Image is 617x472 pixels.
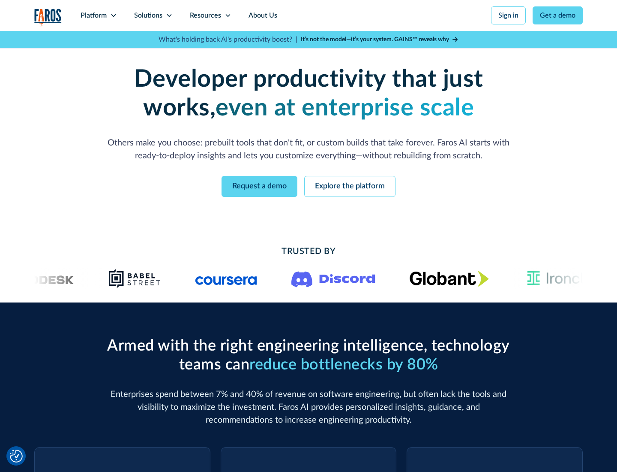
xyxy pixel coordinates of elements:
p: What's holding back AI's productivity boost? | [159,34,297,45]
a: Request a demo [222,176,297,197]
button: Cookie Settings [10,450,23,463]
a: Get a demo [533,6,583,24]
img: Babel Street logo png [108,268,161,289]
strong: even at enterprise scale [216,96,474,120]
img: Logo of the communication platform Discord. [291,269,375,287]
div: Solutions [134,10,162,21]
img: Logo of the online learning platform Coursera. [195,272,257,285]
div: Resources [190,10,221,21]
img: Revisit consent button [10,450,23,463]
strong: Developer productivity that just works, [134,67,483,120]
div: Platform [81,10,107,21]
span: reduce bottlenecks by 80% [249,357,438,372]
a: It’s not the model—it’s your system. GAINS™ reveals why [301,35,458,44]
h2: Armed with the right engineering intelligence, technology teams can [103,337,514,374]
strong: It’s not the model—it’s your system. GAINS™ reveals why [301,36,449,42]
h2: Trusted By [103,245,514,258]
p: Others make you choose: prebuilt tools that don't fit, or custom builds that take forever. Faros ... [103,136,514,162]
img: Globant's logo [410,271,489,287]
a: home [34,9,62,26]
p: Enterprises spend between 7% and 40% of revenue on software engineering, but often lack the tools... [103,388,514,427]
a: Sign in [491,6,526,24]
img: Logo of the analytics and reporting company Faros. [34,9,62,26]
a: Explore the platform [304,176,395,197]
